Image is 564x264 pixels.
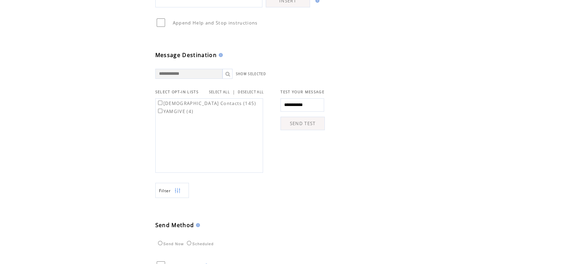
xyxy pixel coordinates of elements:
[173,20,258,26] span: Append Help and Stop instructions
[187,241,191,245] input: Scheduled
[194,223,200,227] img: help.gif
[158,241,162,245] input: Send Now
[280,90,324,94] span: TEST YOUR MESSAGE
[158,109,162,113] input: YAMGIVE (4)
[158,101,162,105] input: [DEMOGRAPHIC_DATA] Contacts (145)
[159,188,171,194] span: Show filters
[217,53,223,57] img: help.gif
[236,72,266,76] a: SHOW SELECTED
[209,90,230,94] a: SELECT ALL
[280,117,325,130] a: SEND TEST
[155,221,194,229] span: Send Method
[238,90,264,94] a: DESELECT ALL
[155,51,217,59] span: Message Destination
[157,108,194,114] label: YAMGIVE (4)
[156,242,184,246] label: Send Now
[233,89,235,95] span: |
[174,183,181,198] img: filters.png
[155,90,199,94] span: SELECT OPT-IN LISTS
[185,242,214,246] label: Scheduled
[157,100,256,106] label: [DEMOGRAPHIC_DATA] Contacts (145)
[155,183,189,198] a: Filter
